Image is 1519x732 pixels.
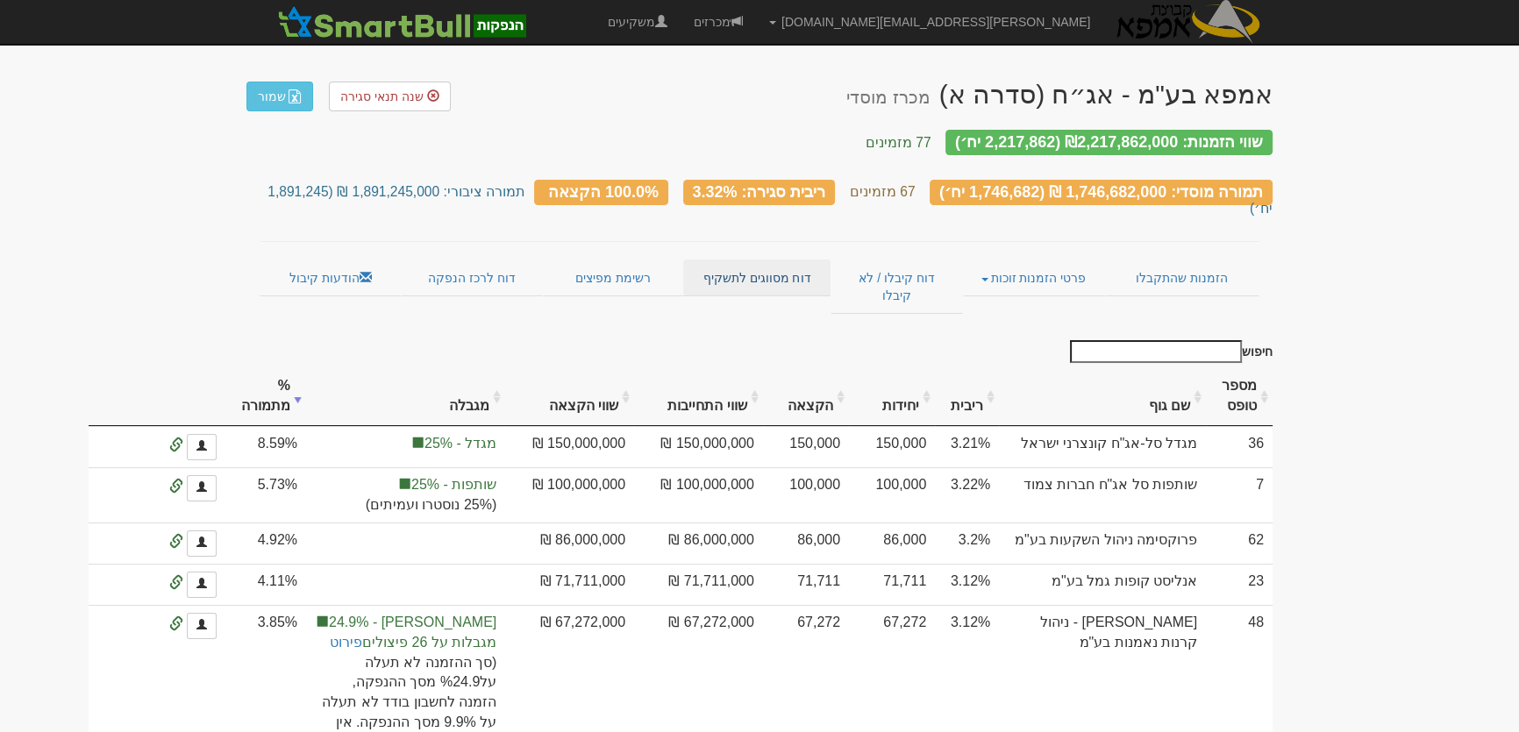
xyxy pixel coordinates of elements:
td: 86,000 [849,522,935,564]
td: 100,000 [763,467,849,522]
span: מגבלות על 26 פיצולים [315,633,496,653]
label: חיפוש [1064,340,1273,363]
td: הקצאה בפועל לקבוצה 'שותפות' 8.59% [306,467,505,522]
td: 100,000,000 ₪ [634,467,763,522]
span: שנה תנאי סגירה [340,89,424,103]
span: [PERSON_NAME] - 24.9% [315,613,496,633]
td: מגדל סל-אג"ח קונצרני ישראל [999,426,1206,467]
td: 3.21% [935,426,999,467]
td: אנליסט קופות גמל בע"מ [999,564,1206,605]
td: 4.11% [225,564,306,605]
td: 150,000,000 ₪ [634,426,763,467]
th: % מתמורה: activate to sort column ascending [225,367,306,426]
td: 100,000,000 ₪ [505,467,634,522]
div: ריבית סגירה: 3.32% [683,180,836,205]
td: 150,000 [849,426,935,467]
td: 62 [1206,522,1273,564]
a: רשימת מפיצים [543,259,683,296]
th: שווי הקצאה: activate to sort column ascending [505,367,634,426]
td: שותפות סל אג"ח חברות צמוד [999,467,1206,522]
small: תמורה ציבורי: 1,891,245,000 ₪ (1,891,245 יח׳) [267,184,1273,215]
a: שמור [246,82,313,111]
th: מגבלה: activate to sort column ascending [306,367,505,426]
td: 86,000,000 ₪ [505,522,634,564]
td: 3.2% [935,522,999,564]
th: הקצאה: activate to sort column ascending [763,367,849,426]
span: שותפות - 25% [315,475,496,495]
td: 71,711,000 ₪ [634,564,763,605]
img: excel-file-white.png [288,89,302,103]
td: 150,000,000 ₪ [505,426,634,467]
td: 71,711,000 ₪ [505,564,634,605]
td: 100,000 [849,467,935,522]
a: דוח מסווגים לתשקיף [683,259,830,296]
td: הקצאה בפועל לקבוצה 'מגדל' 8.59% [306,426,505,467]
td: 71,711 [849,564,935,605]
th: שם גוף : activate to sort column ascending [999,367,1206,426]
small: מכרז מוסדי [846,88,930,107]
span: 100.0% הקצאה [548,182,659,200]
span: (25% נוסטרו ועמיתים) [315,495,496,515]
th: שווי התחייבות: activate to sort column ascending [634,367,763,426]
a: פירוט [330,635,362,650]
td: 23 [1206,564,1273,605]
td: 3.22% [935,467,999,522]
td: 36 [1206,426,1273,467]
img: SmartBull Logo [273,4,531,39]
td: 71,711 [763,564,849,605]
a: הודעות קיבול [260,259,401,296]
td: 4.92% [225,522,306,564]
div: אמפא בע"מ - אג״ח (סדרה א) - הנפקה לציבור [846,80,1273,109]
div: שווי הזמנות: ₪2,217,862,000 (2,217,862 יח׳) [945,130,1273,155]
td: 8.59% [225,426,306,467]
td: 150,000 [763,426,849,467]
td: 3.12% [935,564,999,605]
th: מספר טופס: activate to sort column ascending [1206,367,1273,426]
a: פרטי הזמנות זוכות [963,259,1104,296]
th: ריבית : activate to sort column ascending [935,367,999,426]
td: 86,000,000 ₪ [634,522,763,564]
td: 5.73% [225,467,306,522]
td: 86,000 [763,522,849,564]
span: מגדל - 25% [315,434,496,454]
small: 67 מזמינים [850,184,916,199]
div: תמורה מוסדי: 1,746,682,000 ₪ (1,746,682 יח׳) [930,180,1273,205]
small: 77 מזמינים [866,135,931,150]
th: יחידות: activate to sort column ascending [849,367,935,426]
td: פרוקסימה ניהול השקעות בע"מ [999,522,1206,564]
a: שנה תנאי סגירה [329,82,451,111]
input: חיפוש [1070,340,1242,363]
a: דוח לרכז הנפקה [401,259,542,296]
a: הזמנות שהתקבלו [1105,259,1259,296]
td: 7 [1206,467,1273,522]
a: דוח קיבלו / לא קיבלו [831,259,963,314]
